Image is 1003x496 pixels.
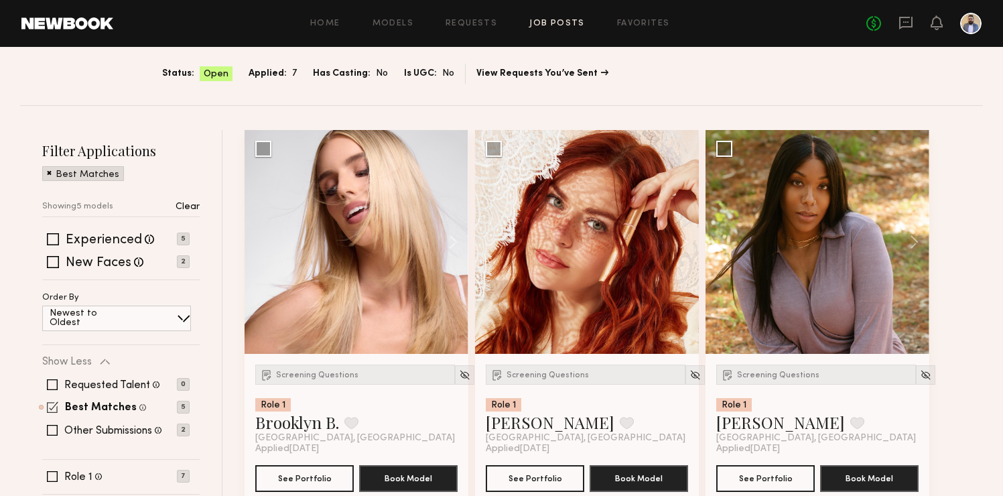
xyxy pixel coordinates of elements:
[920,369,931,381] img: Unhide Model
[737,371,819,379] span: Screening Questions
[176,202,200,212] p: Clear
[64,426,152,436] label: Other Submissions
[689,369,701,381] img: Unhide Model
[42,294,79,302] p: Order By
[486,398,521,412] div: Role 1
[359,472,458,483] a: Book Model
[590,465,688,492] button: Book Model
[177,424,190,436] p: 2
[66,234,142,247] label: Experienced
[310,19,340,28] a: Home
[716,465,815,492] button: See Portfolio
[820,465,919,492] button: Book Model
[162,66,194,81] span: Status:
[446,19,497,28] a: Requests
[42,141,200,160] h2: Filter Applications
[292,66,297,81] span: 7
[177,378,190,391] p: 0
[56,170,119,180] p: Best Matches
[64,472,92,483] label: Role 1
[459,369,470,381] img: Unhide Model
[476,69,608,78] a: View Requests You’ve Sent
[249,66,287,81] span: Applied:
[313,66,371,81] span: Has Casting:
[177,470,190,483] p: 7
[373,19,413,28] a: Models
[177,255,190,268] p: 2
[50,309,129,328] p: Newest to Oldest
[42,202,113,211] p: Showing 5 models
[204,68,228,81] span: Open
[716,398,752,412] div: Role 1
[716,433,916,444] span: [GEOGRAPHIC_DATA], [GEOGRAPHIC_DATA]
[177,401,190,414] p: 5
[255,433,455,444] span: [GEOGRAPHIC_DATA], [GEOGRAPHIC_DATA]
[260,368,273,381] img: Submission Icon
[529,19,585,28] a: Job Posts
[255,398,291,412] div: Role 1
[65,403,137,414] label: Best Matches
[255,444,458,454] div: Applied [DATE]
[716,412,845,433] a: [PERSON_NAME]
[820,472,919,483] a: Book Model
[404,66,437,81] span: Is UGC:
[617,19,670,28] a: Favorites
[276,371,358,379] span: Screening Questions
[359,465,458,492] button: Book Model
[716,444,919,454] div: Applied [DATE]
[64,380,150,391] label: Requested Talent
[490,368,504,381] img: Submission Icon
[721,368,734,381] img: Submission Icon
[486,444,688,454] div: Applied [DATE]
[486,433,685,444] span: [GEOGRAPHIC_DATA], [GEOGRAPHIC_DATA]
[376,66,388,81] span: No
[255,412,339,433] a: Brooklyn B.
[590,472,688,483] a: Book Model
[42,357,92,367] p: Show Less
[507,371,589,379] span: Screening Questions
[255,465,354,492] button: See Portfolio
[486,412,614,433] a: [PERSON_NAME]
[486,465,584,492] button: See Portfolio
[177,233,190,245] p: 5
[66,257,131,270] label: New Faces
[442,66,454,81] span: No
